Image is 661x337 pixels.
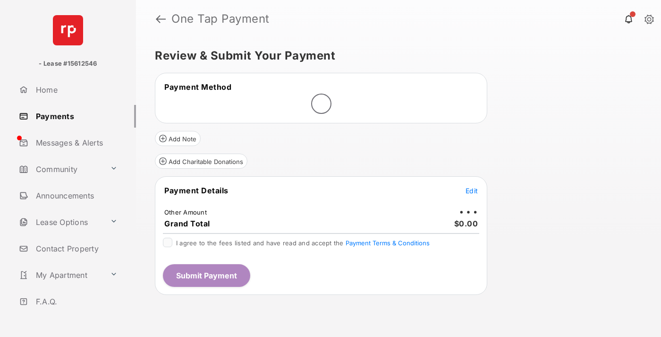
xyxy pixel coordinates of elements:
[171,13,270,25] strong: One Tap Payment
[466,186,478,195] button: Edit
[15,211,106,233] a: Lease Options
[15,158,106,181] a: Community
[454,219,478,228] span: $0.00
[15,131,136,154] a: Messages & Alerts
[163,264,250,287] button: Submit Payment
[155,154,247,169] button: Add Charitable Donations
[164,208,207,216] td: Other Amount
[164,82,231,92] span: Payment Method
[15,264,106,286] a: My Apartment
[176,239,430,247] span: I agree to the fees listed and have read and accept the
[155,50,635,61] h5: Review & Submit Your Payment
[466,187,478,195] span: Edit
[164,219,210,228] span: Grand Total
[39,59,97,69] p: - Lease #15612546
[15,184,136,207] a: Announcements
[155,131,201,146] button: Add Note
[53,15,83,45] img: svg+xml;base64,PHN2ZyB4bWxucz0iaHR0cDovL3d3dy53My5vcmcvMjAwMC9zdmciIHdpZHRoPSI2NCIgaGVpZ2h0PSI2NC...
[15,78,136,101] a: Home
[15,290,136,313] a: F.A.Q.
[15,237,136,260] a: Contact Property
[346,239,430,247] button: I agree to the fees listed and have read and accept the
[164,186,229,195] span: Payment Details
[15,105,136,128] a: Payments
